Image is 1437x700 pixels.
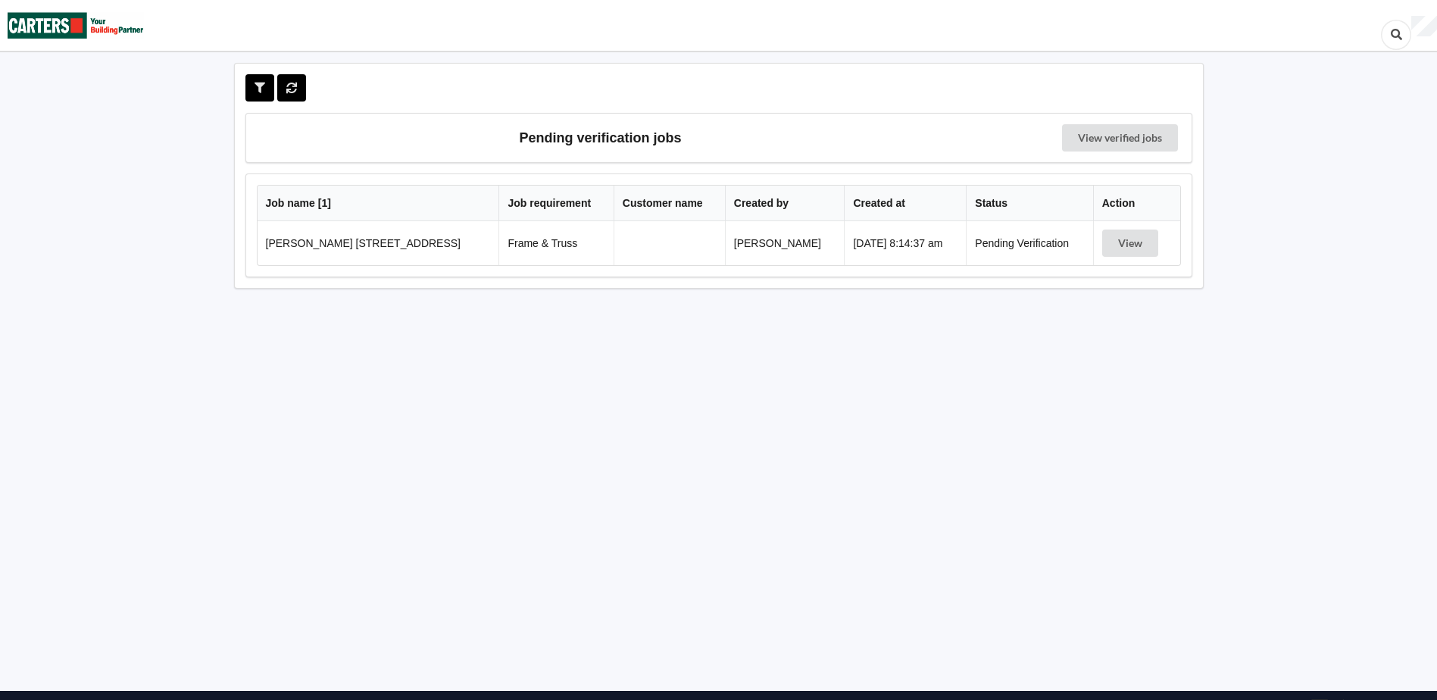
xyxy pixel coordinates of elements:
[8,1,144,50] img: Carters
[498,186,613,221] th: Job requirement
[258,186,499,221] th: Job name [ 1 ]
[614,186,725,221] th: Customer name
[725,186,845,221] th: Created by
[1102,237,1161,249] a: View
[844,186,966,221] th: Created at
[1411,16,1437,37] div: User Profile
[966,221,1092,265] td: Pending Verification
[725,221,845,265] td: [PERSON_NAME]
[1093,186,1180,221] th: Action
[966,186,1092,221] th: Status
[844,221,966,265] td: [DATE] 8:14:37 am
[1062,124,1178,152] a: View verified jobs
[1102,230,1158,257] button: View
[498,221,613,265] td: Frame & Truss
[257,124,945,152] h3: Pending verification jobs
[258,221,499,265] td: [PERSON_NAME] [STREET_ADDRESS]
